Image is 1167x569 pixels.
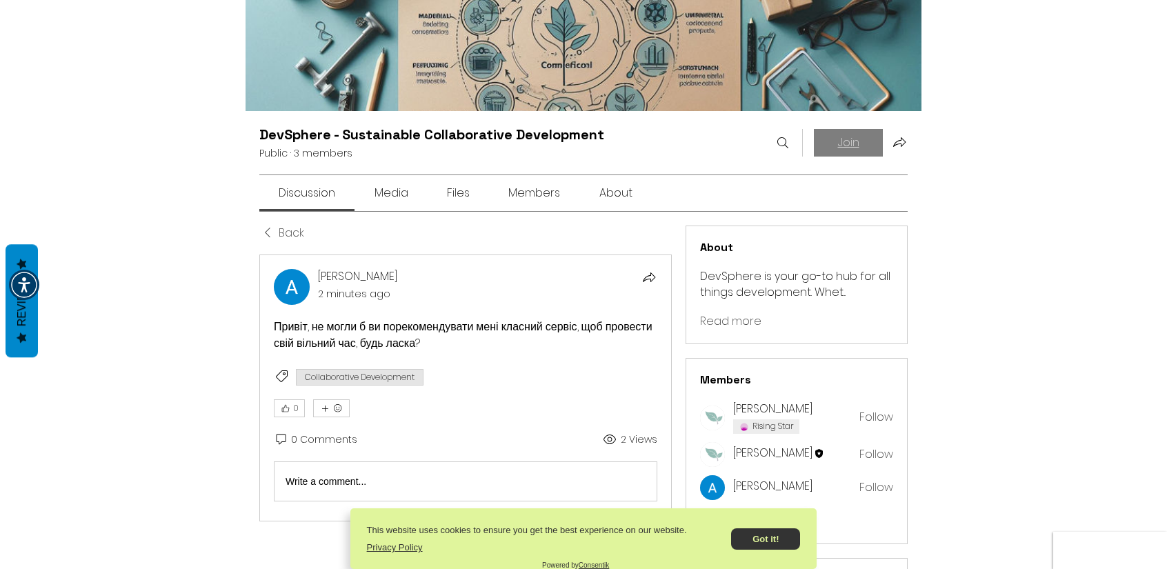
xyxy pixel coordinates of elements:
[814,129,883,157] button: Join
[279,225,304,241] span: Back
[508,185,560,201] span: Members
[318,268,397,284] span: [PERSON_NAME]
[700,269,893,300] p: DevSphere is your go-to hub for all things development. Whet ...
[1053,532,1167,569] iframe: Google Відгуки клієнтів
[733,445,812,461] span: [PERSON_NAME]
[259,125,604,144] h1: DevSphere - Sustainable Collaborative Development
[859,409,893,425] span: Follow
[775,129,791,157] button: Search
[838,137,859,148] span: Join
[621,433,657,447] span: 2 Views
[9,270,39,300] div: Accessibility Menu
[275,462,657,501] button: Write a comment...
[274,319,655,351] span: Привіт, не могли б ви порекомендувати мені класний сервіс, щоб провести свій вільний час, будь ла...
[367,525,687,535] p: This website uses cookies to ensure you get the best experience on our website.
[367,542,423,552] a: Privacy Policy
[274,433,357,447] button: 0 Comments
[290,146,291,160] span: ·
[542,561,609,569] p: Powered by
[318,287,390,301] a: 2 minutes ago
[1008,510,1167,569] iframe: Wix Chat
[599,185,632,201] span: About
[579,561,609,569] a: Consentik
[700,406,725,430] img: Aaron Levin
[6,244,38,357] button: Reviews
[739,421,750,432] img: ff142ffc943c4f81b41de641ab4d0509.svg
[733,478,812,494] span: [PERSON_NAME]
[305,372,415,383] span: Collaborative Development
[291,432,357,446] span: 0 Comments
[700,314,761,329] a: Read more
[733,401,812,417] a: Aaron Levin
[274,269,310,305] img: Andriy
[279,185,335,201] span: Discussion
[293,404,299,412] span: 0
[733,479,812,494] a: Andriy
[447,185,470,201] span: Files
[286,476,366,487] span: Write a comment...
[294,146,352,160] span: 3 members
[859,447,893,462] button: Follow
[700,313,761,329] span: Read more
[641,269,657,286] button: Share
[318,268,397,284] a: Andriy
[733,401,812,417] span: [PERSON_NAME]
[752,421,794,432] p: Rising Star
[891,134,908,150] button: Share group
[859,410,893,425] button: Follow
[731,528,800,550] button: Got it!
[313,399,350,417] button: More reactions
[812,447,826,461] svg: Admin
[700,240,893,255] h2: About
[259,226,304,241] a: Back
[859,480,893,495] button: Follow
[259,146,288,160] span: Public
[700,475,725,500] img: Andriy
[375,185,408,201] span: Media
[700,372,893,388] h2: Members
[733,446,812,461] a: Aaron Levin
[296,366,423,386] a: Collaborative Development
[274,399,305,417] button: 👍 0
[859,446,893,462] span: Follow
[700,442,725,467] img: Aaron Levin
